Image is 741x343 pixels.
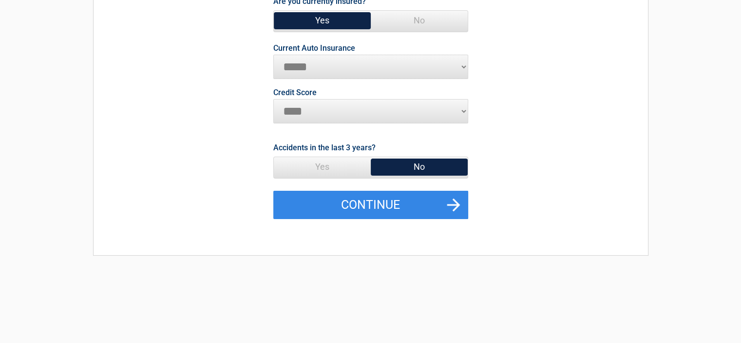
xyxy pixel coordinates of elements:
[273,141,376,154] label: Accidents in the last 3 years?
[273,44,355,52] label: Current Auto Insurance
[371,157,468,177] span: No
[274,157,371,177] span: Yes
[371,11,468,30] span: No
[273,191,468,219] button: Continue
[274,11,371,30] span: Yes
[273,89,317,97] label: Credit Score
